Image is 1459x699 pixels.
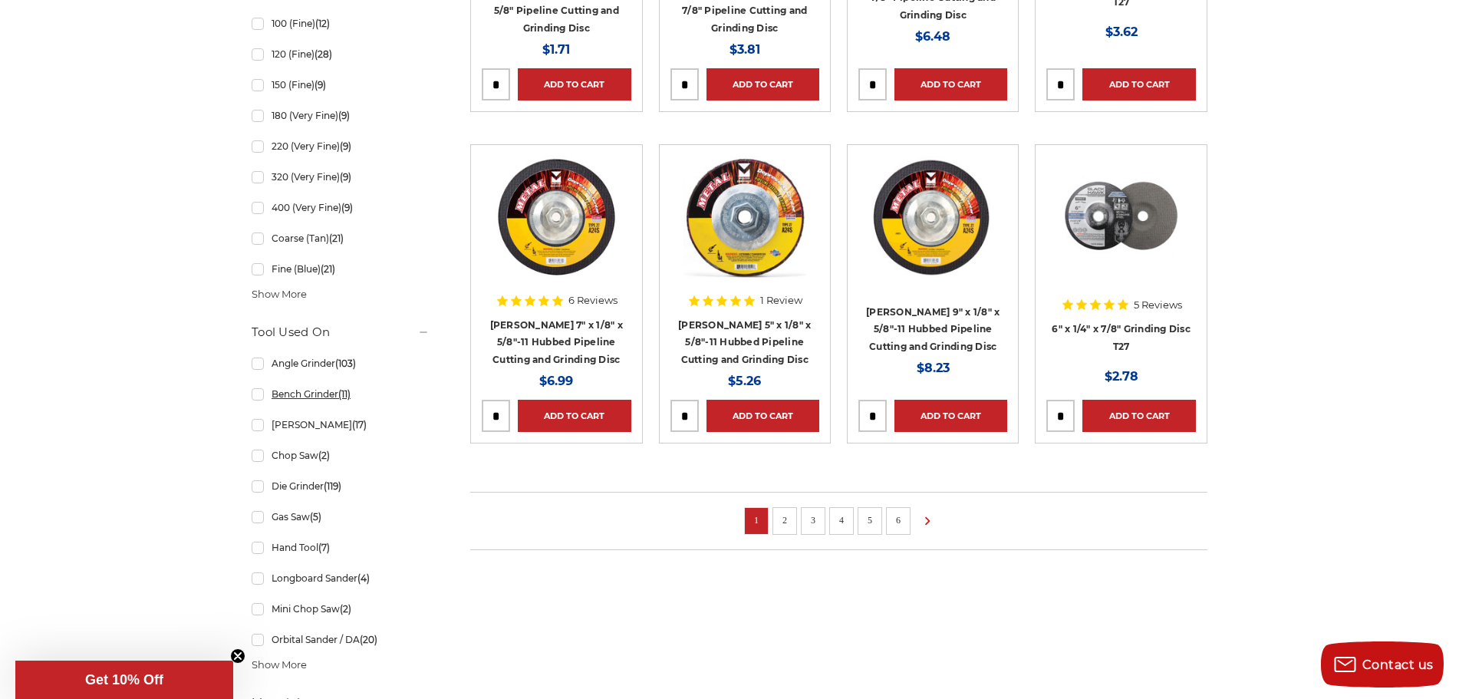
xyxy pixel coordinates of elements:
a: 1 [749,512,764,529]
a: Mercer 9" x 1/8" x 5/8"-11 Hubbed Cutting and Light Grinding Wheel [858,156,1007,305]
span: Contact us [1362,658,1434,672]
a: Mini Chop Saw [252,595,430,622]
span: (11) [338,388,351,400]
a: Add to Cart [894,400,1007,432]
a: 3 [805,512,821,529]
span: $3.81 [729,42,760,57]
a: Add to Cart [1082,68,1195,101]
a: [PERSON_NAME] 5" x 1/8" x 5/8"-11 Hubbed Pipeline Cutting and Grinding Disc [678,319,811,365]
a: Mercer 7" x 1/8" x 5/8"-11 Hubbed Cutting and Light Grinding Wheel [482,156,631,305]
a: 400 (Very Fine) [252,194,430,221]
a: Add to Cart [1082,400,1195,432]
img: Mercer 7" x 1/8" x 5/8"-11 Hubbed Cutting and Light Grinding Wheel [495,156,618,279]
span: Show More [252,658,307,673]
img: Mercer 5" x 1/8" x 5/8"-11 Hubbed Cutting and Light Grinding Wheel [683,156,806,279]
a: 180 (Very Fine) [252,102,430,129]
a: [PERSON_NAME] [252,411,430,438]
a: 5 [862,512,878,529]
span: Show More [252,287,307,302]
a: Orbital Sander / DA [252,626,430,653]
span: (5) [310,511,321,523]
span: $6.48 [915,29,950,44]
a: [PERSON_NAME] 9" x 1/8" x 5/8"-11 Hubbed Pipeline Cutting and Grinding Disc [866,306,1000,352]
button: Close teaser [230,648,245,664]
span: $6.99 [539,374,573,388]
span: $2.78 [1105,369,1138,384]
span: (20) [360,634,377,645]
span: 1 Review [760,295,802,305]
span: (28) [315,48,332,60]
span: Get 10% Off [85,672,163,687]
div: Get 10% OffClose teaser [15,661,233,699]
span: $1.71 [542,42,570,57]
a: Die Grinder [252,473,430,500]
span: $5.26 [728,374,761,388]
a: 6 inch grinding disc by Black Hawk Abrasives [1046,156,1195,305]
span: (9) [340,171,351,183]
a: Fine (Blue) [252,256,430,282]
a: 4 [834,512,849,529]
a: Gas Saw [252,503,430,530]
a: 320 (Very Fine) [252,163,430,190]
span: (2) [340,603,351,615]
button: Contact us [1321,641,1444,687]
a: 6" x 1/4" x 7/8" Grinding Disc T27 [1052,323,1191,352]
img: Mercer 9" x 1/8" x 5/8"-11 Hubbed Cutting and Light Grinding Wheel [865,156,1000,279]
span: (9) [315,79,326,91]
span: (103) [335,358,356,369]
span: (17) [352,419,367,430]
a: 6 [891,512,906,529]
a: Chop Saw [252,442,430,469]
span: (7) [318,542,330,553]
span: 5 Reviews [1134,300,1182,310]
a: 100 (Fine) [252,10,430,37]
span: (119) [324,480,341,492]
a: 220 (Very Fine) [252,133,430,160]
a: Bench Grinder [252,381,430,407]
a: Hand Tool [252,534,430,561]
span: (21) [321,263,335,275]
a: [PERSON_NAME] 7" x 1/8" x 5/8"-11 Hubbed Pipeline Cutting and Grinding Disc [490,319,623,365]
span: $3.62 [1105,25,1138,39]
span: 6 Reviews [568,295,618,305]
a: Add to Cart [518,400,631,432]
span: (9) [338,110,350,121]
a: 120 (Fine) [252,41,430,68]
span: (9) [341,202,353,213]
a: Add to Cart [518,68,631,101]
span: (9) [340,140,351,152]
a: Angle Grinder [252,350,430,377]
a: 2 [777,512,792,529]
span: $8.23 [917,361,950,375]
span: (12) [315,18,330,29]
span: (2) [318,450,330,461]
a: Add to Cart [894,68,1007,101]
a: Add to Cart [706,68,819,101]
h5: Tool Used On [252,323,430,341]
a: Coarse (Tan) [252,225,430,252]
a: 150 (Fine) [252,71,430,98]
img: 6 inch grinding disc by Black Hawk Abrasives [1060,156,1183,279]
span: (21) [329,232,344,244]
a: Longboard Sander [252,565,430,592]
span: (4) [357,572,370,584]
a: Mercer 5" x 1/8" x 5/8"-11 Hubbed Cutting and Light Grinding Wheel [670,156,819,305]
a: Add to Cart [706,400,819,432]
